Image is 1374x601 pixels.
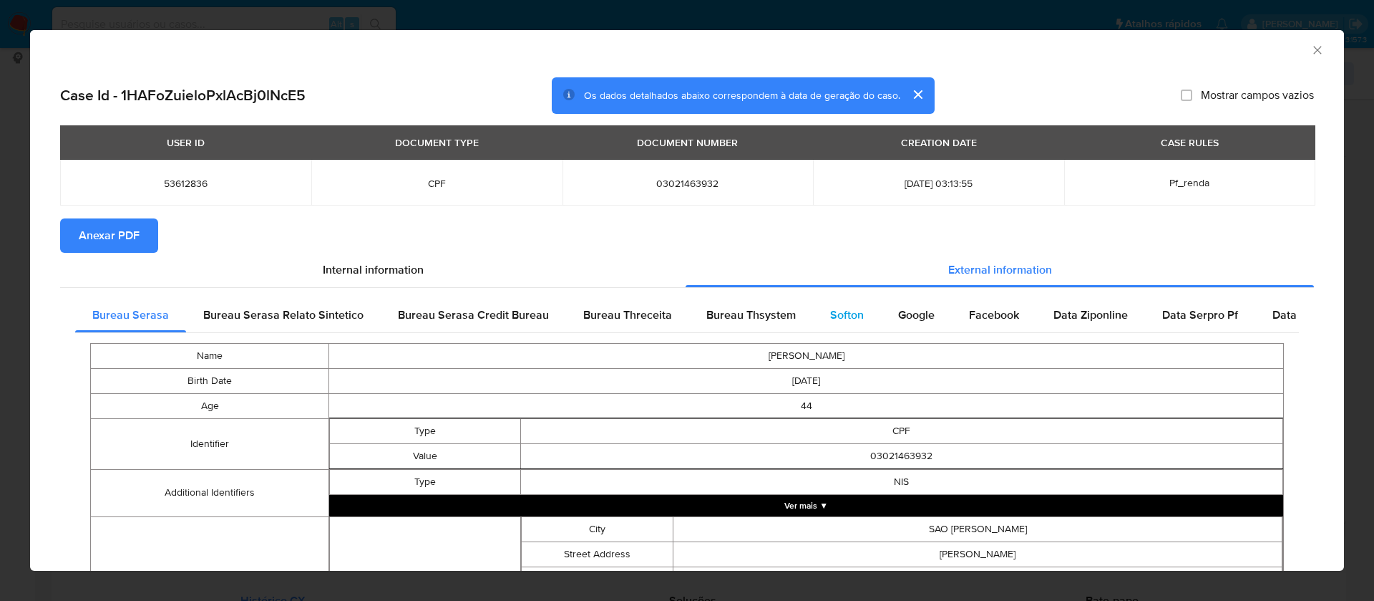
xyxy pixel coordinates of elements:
[830,177,1047,190] span: [DATE] 03:13:55
[969,307,1019,323] span: Facebook
[60,86,306,105] h2: Case Id - 1HAFoZuieloPxlAcBj0lNcE5
[91,418,329,469] td: Identifier
[329,495,1283,516] button: Expand array
[520,418,1282,443] td: CPF
[521,516,673,542] td: City
[898,307,935,323] span: Google
[75,298,1299,332] div: Detailed external info
[329,343,1284,368] td: [PERSON_NAME]
[60,253,1314,287] div: Detailed info
[673,516,1282,542] td: SAO [PERSON_NAME]
[521,567,673,592] td: Postal Code
[386,130,487,155] div: DOCUMENT TYPE
[329,368,1284,393] td: [DATE]
[584,88,900,102] span: Os dados detalhados abaixo correspondem à data de geração do caso.
[91,393,329,418] td: Age
[329,393,1284,418] td: 44
[91,343,329,368] td: Name
[520,469,1282,494] td: NIS
[1162,307,1238,323] span: Data Serpro Pf
[330,469,520,494] td: Type
[892,130,985,155] div: CREATION DATE
[1181,90,1192,101] input: Mostrar campos vazios
[1152,130,1227,155] div: CASE RULES
[330,443,520,468] td: Value
[900,77,935,112] button: cerrar
[628,130,746,155] div: DOCUMENT NUMBER
[398,307,549,323] span: Bureau Serasa Credit Bureau
[323,261,424,278] span: Internal information
[60,218,158,253] button: Anexar PDF
[91,469,329,516] td: Additional Identifiers
[77,177,294,190] span: 53612836
[203,307,364,323] span: Bureau Serasa Relato Sintetico
[583,307,672,323] span: Bureau Threceita
[328,177,545,190] span: CPF
[673,567,1282,592] td: 83055210
[706,307,796,323] span: Bureau Thsystem
[158,130,213,155] div: USER ID
[91,368,329,393] td: Birth Date
[673,542,1282,567] td: [PERSON_NAME]
[948,261,1052,278] span: External information
[330,418,520,443] td: Type
[1053,307,1128,323] span: Data Ziponline
[92,307,169,323] span: Bureau Serasa
[1310,43,1323,56] button: Fechar a janela
[79,220,140,251] span: Anexar PDF
[30,30,1344,571] div: closure-recommendation-modal
[1201,88,1314,102] span: Mostrar campos vazios
[580,177,796,190] span: 03021463932
[521,542,673,567] td: Street Address
[1272,307,1348,323] span: Data Serpro Pj
[830,307,864,323] span: Softon
[1169,176,1209,190] span: Pf_renda
[520,443,1282,468] td: 03021463932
